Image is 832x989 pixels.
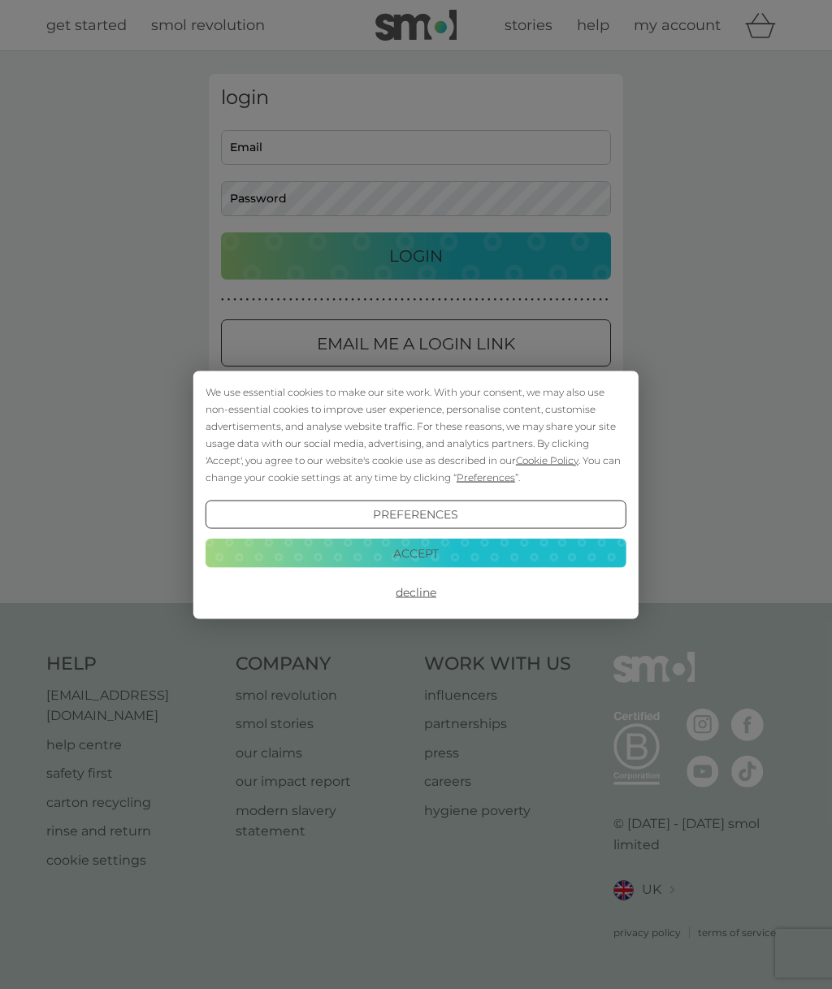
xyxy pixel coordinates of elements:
button: Decline [206,578,626,607]
span: Cookie Policy [516,453,578,466]
div: We use essential cookies to make our site work. With your consent, we may also use non-essential ... [206,383,626,485]
button: Preferences [206,500,626,529]
div: Cookie Consent Prompt [193,371,639,618]
span: Preferences [457,471,515,483]
button: Accept [206,539,626,568]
